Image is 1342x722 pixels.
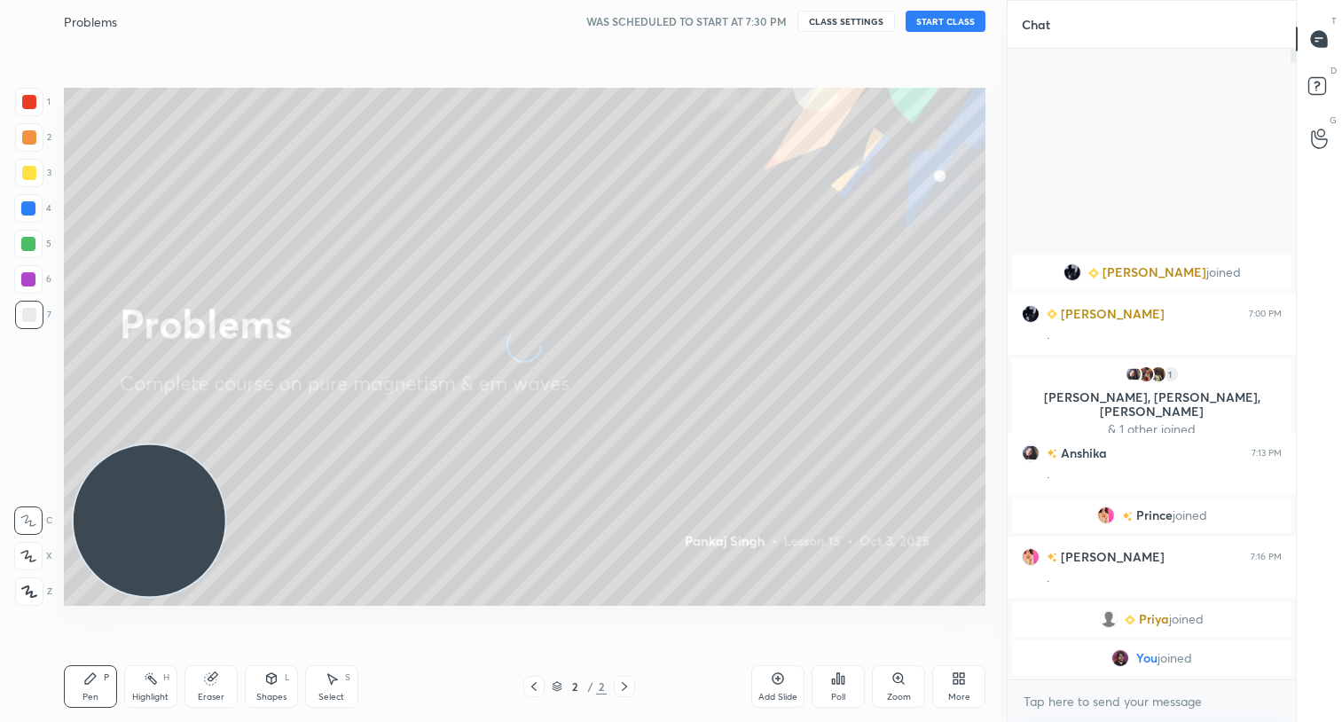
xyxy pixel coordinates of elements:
[1135,508,1172,522] span: Prince
[1057,304,1165,323] h6: [PERSON_NAME]
[1136,651,1158,665] span: You
[1100,610,1118,628] img: default.png
[1008,1,1064,48] p: Chat
[906,11,985,32] button: START CLASS
[198,693,224,702] div: Eraser
[318,693,344,702] div: Select
[14,265,51,294] div: 6
[1330,114,1337,127] p: G
[104,673,109,682] div: P
[1169,612,1204,626] span: joined
[1047,466,1282,483] div: .
[1022,548,1040,566] img: 5d177d4d385042bd9dd0e18a1f053975.jpg
[14,506,52,535] div: C
[1125,615,1135,625] img: Learner_Badge_beginner_1_8b307cf2a0.svg
[256,693,286,702] div: Shapes
[1158,651,1192,665] span: joined
[1023,422,1281,436] p: & 1 other joined
[1136,365,1154,383] img: d48855e8e01d482e8e0b08fdec47059d.jpg
[1172,508,1206,522] span: joined
[163,673,169,682] div: H
[15,577,52,606] div: Z
[596,679,607,695] div: 2
[948,693,970,702] div: More
[566,681,584,692] div: 2
[1047,309,1057,319] img: Learner_Badge_beginner_1_8b307cf2a0.svg
[1063,263,1080,281] img: 10bd75afb90d43289d375f35bdff71b3.jpg
[1149,365,1166,383] img: 7b112fc687f34ad09c32336b17788e82.jpg
[1023,390,1281,419] p: [PERSON_NAME], [PERSON_NAME], [PERSON_NAME]
[15,159,51,187] div: 3
[586,13,787,29] h5: WAS SCHEDULED TO START AT 7:30 PM
[82,693,98,702] div: Pen
[887,693,911,702] div: Zoom
[1047,569,1282,587] div: .
[15,88,51,116] div: 1
[1008,251,1296,679] div: grid
[1251,552,1282,562] div: 7:16 PM
[64,13,117,30] h4: Problems
[831,693,845,702] div: Poll
[132,693,169,702] div: Highlight
[1124,365,1142,383] img: bbb407a35b9442a69ecd546dc79dd154.jpg
[14,542,52,570] div: X
[1022,444,1040,462] img: bbb407a35b9442a69ecd546dc79dd154.jpg
[14,230,51,258] div: 5
[15,123,51,152] div: 2
[587,681,593,692] div: /
[15,301,51,329] div: 7
[14,194,51,223] div: 4
[345,673,350,682] div: S
[1121,512,1132,522] img: no-rating-badge.077c3623.svg
[1161,365,1179,383] div: 1
[1249,309,1282,319] div: 7:00 PM
[1047,326,1282,344] div: .
[1087,268,1098,279] img: Learner_Badge_beginner_1_8b307cf2a0.svg
[1057,547,1165,566] h6: [PERSON_NAME]
[1102,265,1205,279] span: [PERSON_NAME]
[1047,449,1057,459] img: no-rating-badge.077c3623.svg
[1330,64,1337,77] p: D
[1252,448,1282,459] div: 7:13 PM
[1139,612,1169,626] span: Priya
[758,693,797,702] div: Add Slide
[1111,649,1129,667] img: dad207272b49412e93189b41c1133cff.jpg
[285,673,290,682] div: L
[1057,443,1107,462] h6: Anshika
[797,11,895,32] button: CLASS SETTINGS
[1096,506,1114,524] img: 5d177d4d385042bd9dd0e18a1f053975.jpg
[1022,305,1040,323] img: 10bd75afb90d43289d375f35bdff71b3.jpg
[1047,553,1057,562] img: no-rating-badge.077c3623.svg
[1205,265,1240,279] span: joined
[1331,14,1337,27] p: T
